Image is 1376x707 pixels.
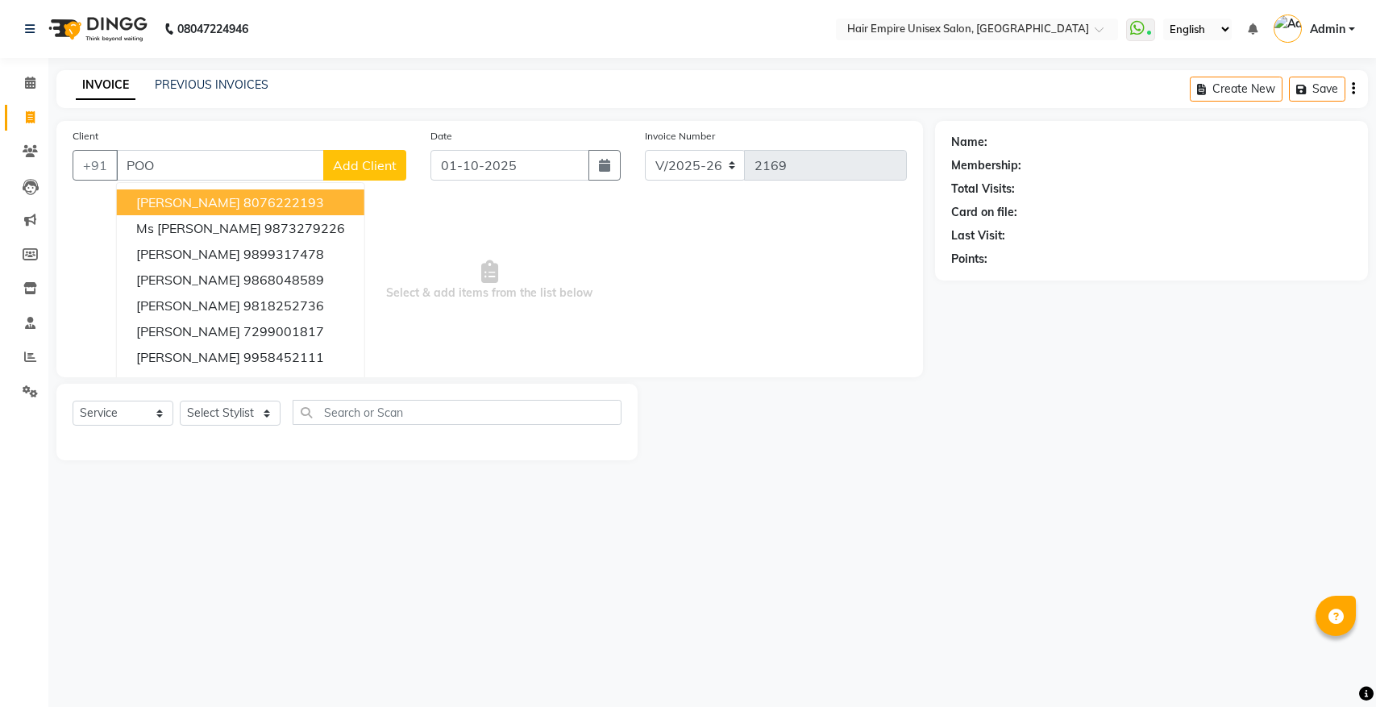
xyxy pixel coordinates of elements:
[323,150,406,181] button: Add Client
[243,297,324,314] ngb-highlight: 9818252736
[136,246,240,262] span: [PERSON_NAME]
[243,323,324,339] ngb-highlight: 7299001817
[177,6,248,52] b: 08047224946
[41,6,152,52] img: logo
[951,251,987,268] div: Points:
[73,129,98,143] label: Client
[136,272,240,288] span: [PERSON_NAME]
[136,323,240,339] span: [PERSON_NAME]
[243,272,324,288] ngb-highlight: 9868048589
[1310,21,1345,38] span: Admin
[951,181,1015,198] div: Total Visits:
[243,194,324,210] ngb-highlight: 8076222193
[136,349,240,365] span: [PERSON_NAME]
[136,375,240,391] span: [PERSON_NAME]
[76,71,135,100] a: INVOICE
[1190,77,1282,102] button: Create New
[951,204,1017,221] div: Card on file:
[136,220,261,236] span: Ms [PERSON_NAME]
[1274,15,1302,43] img: Admin
[645,129,715,143] label: Invoice Number
[951,134,987,151] div: Name:
[951,227,1005,244] div: Last Visit:
[293,400,621,425] input: Search or Scan
[430,129,452,143] label: Date
[333,157,397,173] span: Add Client
[116,150,324,181] input: Search by Name/Mobile/Email/Code
[243,349,324,365] ngb-highlight: 9958452111
[136,194,240,210] span: [PERSON_NAME]
[951,157,1021,174] div: Membership:
[264,220,345,236] ngb-highlight: 9873279226
[155,77,268,92] a: PREVIOUS INVOICES
[1289,77,1345,102] button: Save
[243,246,324,262] ngb-highlight: 9899317478
[73,150,118,181] button: +91
[136,297,240,314] span: [PERSON_NAME]
[243,375,316,391] ngb-highlight: 989910111
[73,200,907,361] span: Select & add items from the list below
